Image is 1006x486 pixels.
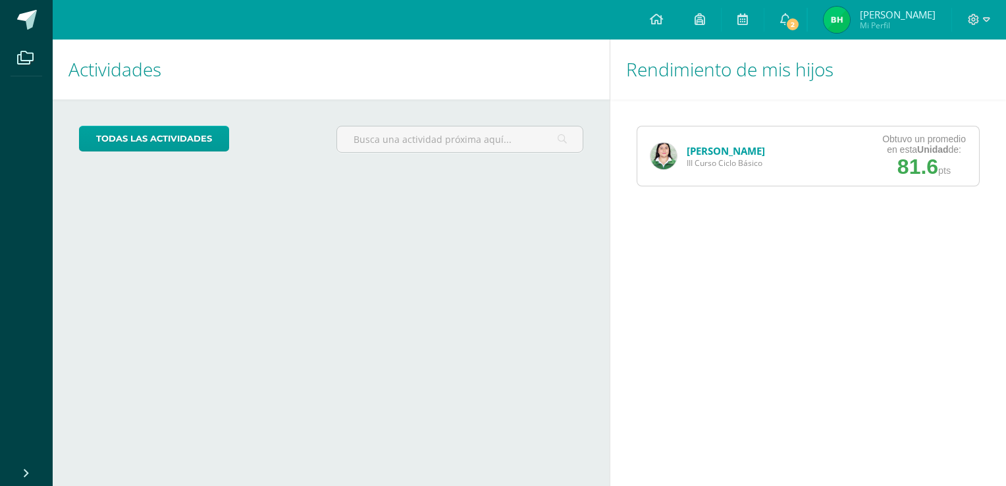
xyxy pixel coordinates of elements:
span: III Curso Ciclo Básico [687,157,765,169]
h1: Actividades [68,40,594,99]
span: [PERSON_NAME] [860,8,936,21]
span: 2 [785,17,800,32]
div: Obtuvo un promedio en esta de: [882,134,966,155]
img: 7e8f4bfdf5fac32941a4a2fa2799f9b6.png [824,7,850,33]
span: 81.6 [897,155,938,178]
input: Busca una actividad próxima aquí... [337,126,583,152]
a: [PERSON_NAME] [687,144,765,157]
img: 672ddbcf87f0dfd374e711c7fd2bd2c8.png [650,143,677,169]
span: Mi Perfil [860,20,936,31]
a: todas las Actividades [79,126,229,151]
span: pts [938,165,951,176]
strong: Unidad [917,144,948,155]
h1: Rendimiento de mis hijos [626,40,990,99]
